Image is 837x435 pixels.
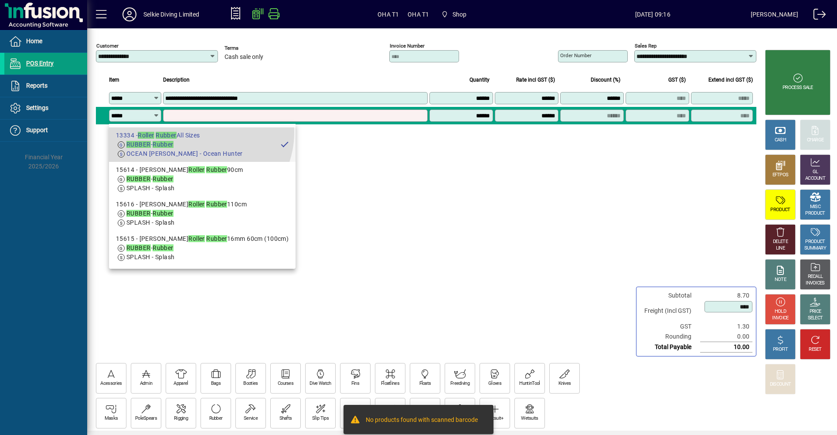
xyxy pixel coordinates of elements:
div: DISCOUNT [770,381,791,388]
span: Rate incl GST ($) [516,75,555,85]
div: Booties [243,380,258,387]
div: EFTPOS [772,172,789,178]
div: [PERSON_NAME] [751,7,798,21]
div: Admin [140,380,153,387]
div: Dive Watch [310,380,331,387]
span: Shop [453,7,467,21]
div: Wetsuit+ [486,415,503,422]
div: Apparel [174,380,188,387]
div: Gloves [488,380,501,387]
span: Support [26,127,48,134]
div: No products found with scanned barcode [366,415,478,426]
span: Terms [225,45,277,51]
div: Floatlines [381,380,399,387]
div: PoleSpears [135,415,157,422]
div: INVOICES [806,280,824,287]
a: Settings [4,97,87,119]
mat-label: Customer [96,43,119,49]
div: Rigging [174,415,188,422]
td: 10.00 [700,342,752,353]
span: Shop [438,7,470,22]
div: GL [813,169,818,175]
div: Rubber [209,415,223,422]
div: Knives [558,380,571,387]
div: PRODUCT [805,210,825,217]
div: ACCOUNT [805,175,825,182]
div: HuntinTool [519,380,540,387]
div: Floats [419,380,431,387]
mat-label: Invoice number [390,43,425,49]
div: SELECT [808,315,823,322]
mat-label: Order number [560,52,592,58]
span: Cash sale only [225,54,263,61]
span: Reports [26,82,48,89]
div: Freediving [450,380,470,387]
span: Extend incl GST ($) [708,75,753,85]
a: Reports [4,75,87,97]
div: PRODUCT [770,207,790,213]
div: Acessories [100,380,122,387]
div: Bags [211,380,221,387]
a: Logout [807,2,826,30]
td: 0.00 [700,332,752,342]
div: PRICE [810,308,821,315]
div: PROCESS SALE [783,85,813,91]
td: Total Payable [640,342,700,353]
div: HOLD [775,308,786,315]
div: SUMMARY [804,245,826,252]
td: Subtotal [640,291,700,301]
span: POS Entry [26,60,54,67]
span: OHA T1 [378,7,399,21]
mat-label: Sales rep [635,43,657,49]
a: Support [4,120,87,141]
button: Profile [116,7,143,22]
div: Selkie Diving Limited [143,7,200,21]
td: 8.70 [700,291,752,301]
span: [DATE] 09:16 [555,7,751,21]
a: Home [4,31,87,52]
div: Fins [351,380,359,387]
div: INVOICE [772,315,788,322]
div: Service [244,415,258,422]
td: Freight (Incl GST) [640,301,700,322]
div: PROFIT [773,346,788,353]
td: GST [640,322,700,332]
td: 1.30 [700,322,752,332]
div: Shafts [279,415,292,422]
span: Item [109,75,119,85]
div: Masks [105,415,118,422]
div: Slip Tips [312,415,329,422]
span: Discount (%) [591,75,620,85]
td: Rounding [640,332,700,342]
div: RECALL [808,274,823,280]
div: RESET [809,346,822,353]
div: CASH [775,137,786,144]
span: GST ($) [668,75,686,85]
div: DELETE [773,239,788,245]
span: Quantity [470,75,490,85]
span: Description [163,75,190,85]
span: Home [26,38,42,45]
div: CHARGE [807,137,824,144]
div: NOTE [775,277,786,283]
span: Settings [26,104,48,111]
div: MISC [810,204,820,210]
div: PRODUCT [805,239,825,245]
div: LINE [776,245,785,252]
div: Courses [278,380,293,387]
div: Wetsuits [521,415,538,422]
span: OHA T1 [408,7,429,21]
